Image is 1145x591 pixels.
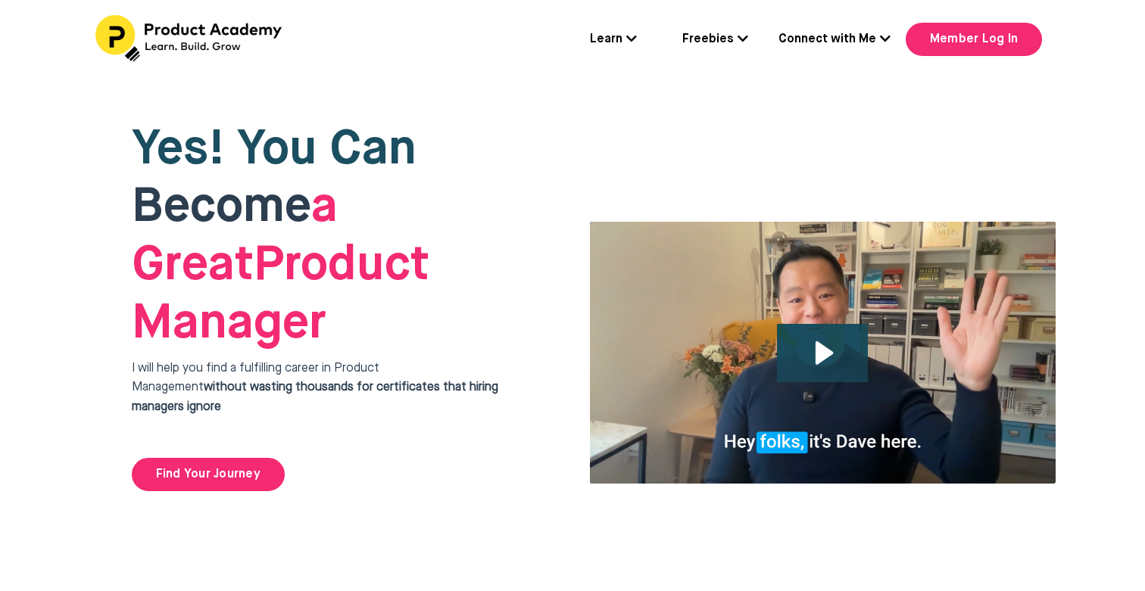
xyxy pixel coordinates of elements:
a: Learn [590,30,637,50]
strong: without wasting thousands for certificates that hiring managers ignore [132,381,498,413]
a: Freebies [682,30,748,50]
span: Yes! You Can [132,126,417,174]
button: Play Video: file-uploads/sites/127338/video/4ffeae-3e1-a2cd-5ad6-eac528a42_Why_I_built_product_ac... [777,324,869,382]
img: Header Logo [95,15,285,62]
strong: a Great [132,183,338,290]
span: I will help you find a fulfilling career in Product Management [132,362,498,413]
span: Product Manager [132,183,429,348]
a: Member Log In [906,23,1042,56]
a: Find Your Journey [132,458,285,491]
span: Become [132,183,311,232]
a: Connect with Me [778,30,891,50]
